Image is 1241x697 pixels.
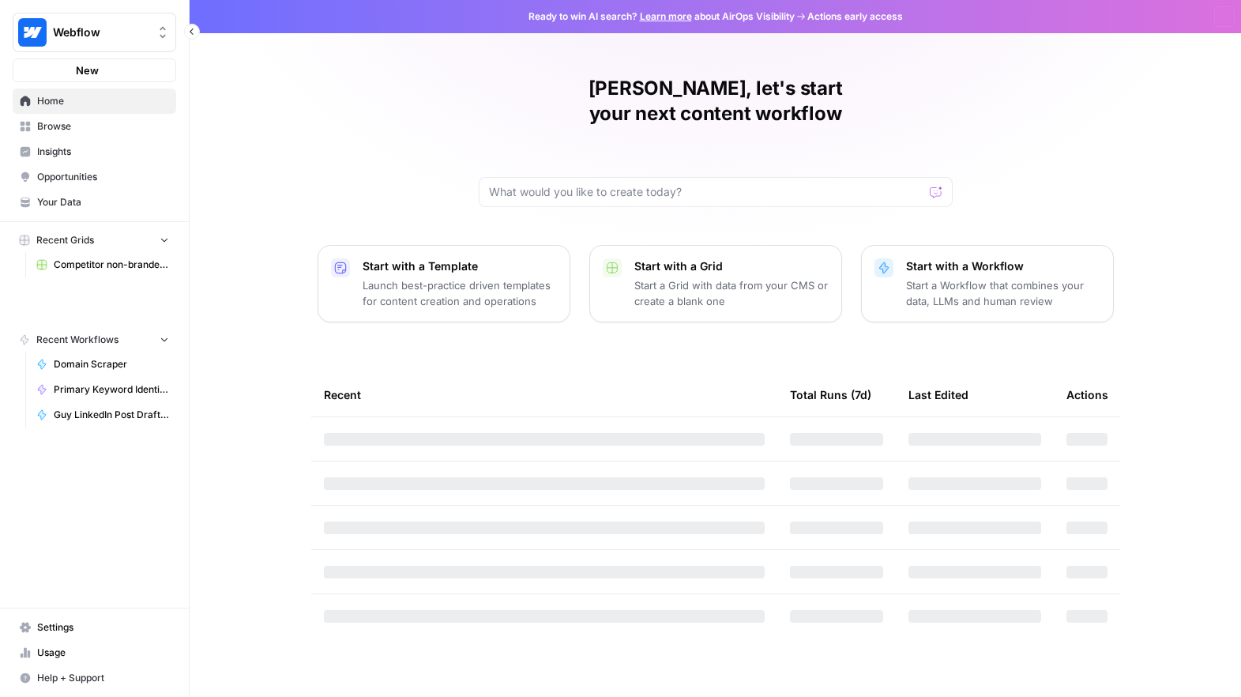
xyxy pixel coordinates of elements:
span: Actions early access [807,9,903,24]
a: Opportunities [13,164,176,190]
span: Home [37,94,169,108]
span: Competitor non-branded SEO Grid [54,258,169,272]
span: Recent Grids [36,233,94,247]
p: Launch best-practice driven templates for content creation and operations [363,277,557,309]
a: Your Data [13,190,176,215]
span: Your Data [37,195,169,209]
button: Start with a GridStart a Grid with data from your CMS or create a blank one [589,245,842,322]
div: Recent [324,373,765,416]
button: Workspace: Webflow [13,13,176,52]
span: Primary Keyword Identifier (SemRUSH) [54,382,169,397]
span: Help + Support [37,671,169,685]
a: Usage [13,640,176,665]
a: Home [13,89,176,114]
span: Ready to win AI search? about AirOps Visibility [528,9,795,24]
input: What would you like to create today? [489,184,923,200]
span: Browse [37,119,169,134]
button: Recent Workflows [13,328,176,352]
img: Webflow Logo [18,18,47,47]
button: New [13,58,176,82]
button: Help + Support [13,665,176,691]
span: Opportunities [37,170,169,184]
span: Webflow [53,24,149,40]
a: Browse [13,114,176,139]
p: Start with a Template [363,258,557,274]
a: Domain Scraper [29,352,176,377]
a: Competitor non-branded SEO Grid [29,252,176,277]
button: Start with a WorkflowStart a Workflow that combines your data, LLMs and human review [861,245,1114,322]
h1: [PERSON_NAME], let's start your next content workflow [479,76,953,126]
div: Last Edited [908,373,968,416]
span: Settings [37,620,169,635]
a: Insights [13,139,176,164]
p: Start with a Grid [634,258,829,274]
span: Insights [37,145,169,159]
button: Recent Grids [13,228,176,252]
a: Learn more [640,10,692,22]
span: Domain Scraper [54,357,169,371]
div: Total Runs (7d) [790,373,871,416]
div: Actions [1066,373,1108,416]
a: Primary Keyword Identifier (SemRUSH) [29,377,176,402]
span: New [76,62,99,78]
a: Settings [13,615,176,640]
a: Guy LinkedIn Post Draft Creator [29,402,176,428]
button: Start with a TemplateLaunch best-practice driven templates for content creation and operations [318,245,570,322]
p: Start with a Workflow [906,258,1100,274]
p: Start a Workflow that combines your data, LLMs and human review [906,277,1100,309]
span: Guy LinkedIn Post Draft Creator [54,408,169,422]
p: Start a Grid with data from your CMS or create a blank one [634,277,829,309]
span: Recent Workflows [36,333,118,347]
span: Usage [37,646,169,660]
